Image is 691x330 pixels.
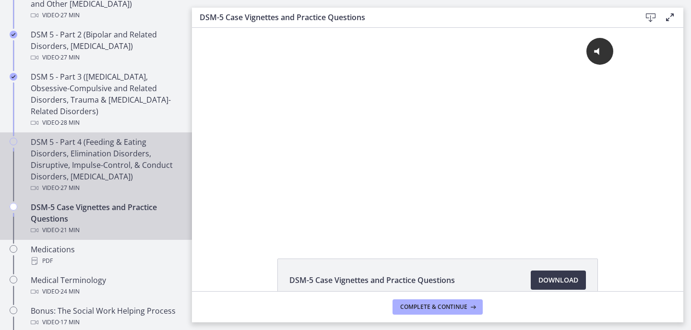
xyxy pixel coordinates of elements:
div: DSM 5 - Part 4 (Feeding & Eating Disorders, Elimination Disorders, Disruptive, Impulse-Control, &... [31,136,180,194]
div: Video [31,317,180,328]
span: · 27 min [59,10,80,21]
span: Complete & continue [400,303,467,311]
i: Completed [10,73,17,81]
div: Video [31,52,180,63]
h3: DSM-5 Case Vignettes and Practice Questions [200,12,626,23]
span: · 24 min [59,286,80,297]
div: PDF [31,255,180,267]
span: · 27 min [59,182,80,194]
div: Bonus: The Social Work Helping Process [31,305,180,328]
span: Download [538,274,578,286]
span: DSM-5 Case Vignettes and Practice Questions [289,274,455,286]
div: Video [31,182,180,194]
div: DSM-5 Case Vignettes and Practice Questions [31,201,180,236]
div: Video [31,224,180,236]
div: Medications [31,244,180,267]
div: Medical Terminology [31,274,180,297]
div: DSM 5 - Part 2 (Bipolar and Related Disorders, [MEDICAL_DATA]) [31,29,180,63]
div: Video [31,286,180,297]
iframe: Video Lesson [192,28,683,236]
div: Video [31,117,180,129]
span: · 28 min [59,117,80,129]
span: · 21 min [59,224,80,236]
span: · 27 min [59,52,80,63]
a: Download [531,271,586,290]
div: DSM 5 - Part 3 ([MEDICAL_DATA], Obsessive-Compulsive and Related Disorders, Trauma & [MEDICAL_DAT... [31,71,180,129]
div: Video [31,10,180,21]
i: Completed [10,31,17,38]
span: · 17 min [59,317,80,328]
button: Complete & continue [393,299,483,315]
